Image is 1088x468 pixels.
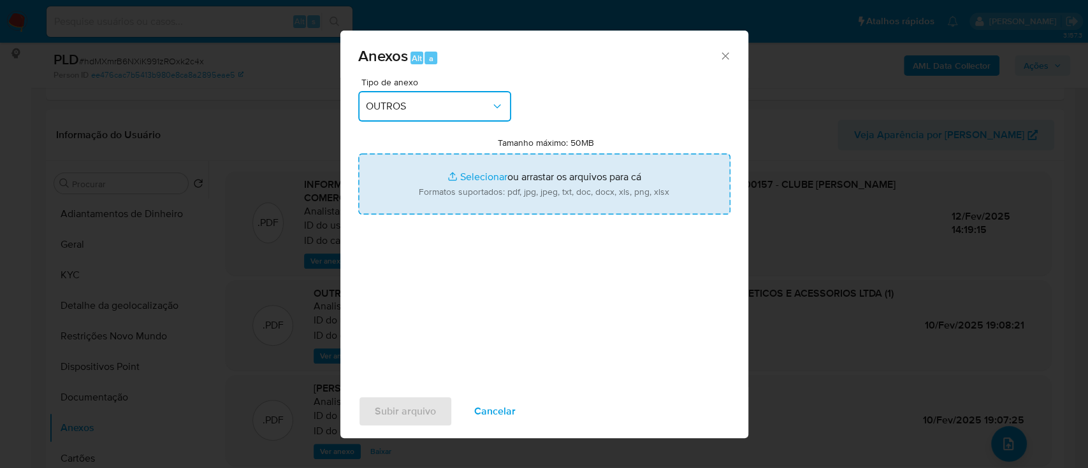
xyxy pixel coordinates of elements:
label: Tamanho máximo: 50MB [498,137,594,148]
button: Cancelar [458,396,532,427]
span: a [429,52,433,64]
span: Alt [412,52,422,64]
span: Tipo de anexo [361,78,514,87]
span: Cancelar [474,397,516,425]
span: Anexos [358,45,408,67]
button: Fechar [719,50,730,61]
span: OUTROS [366,100,491,113]
button: OUTROS [358,91,511,122]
